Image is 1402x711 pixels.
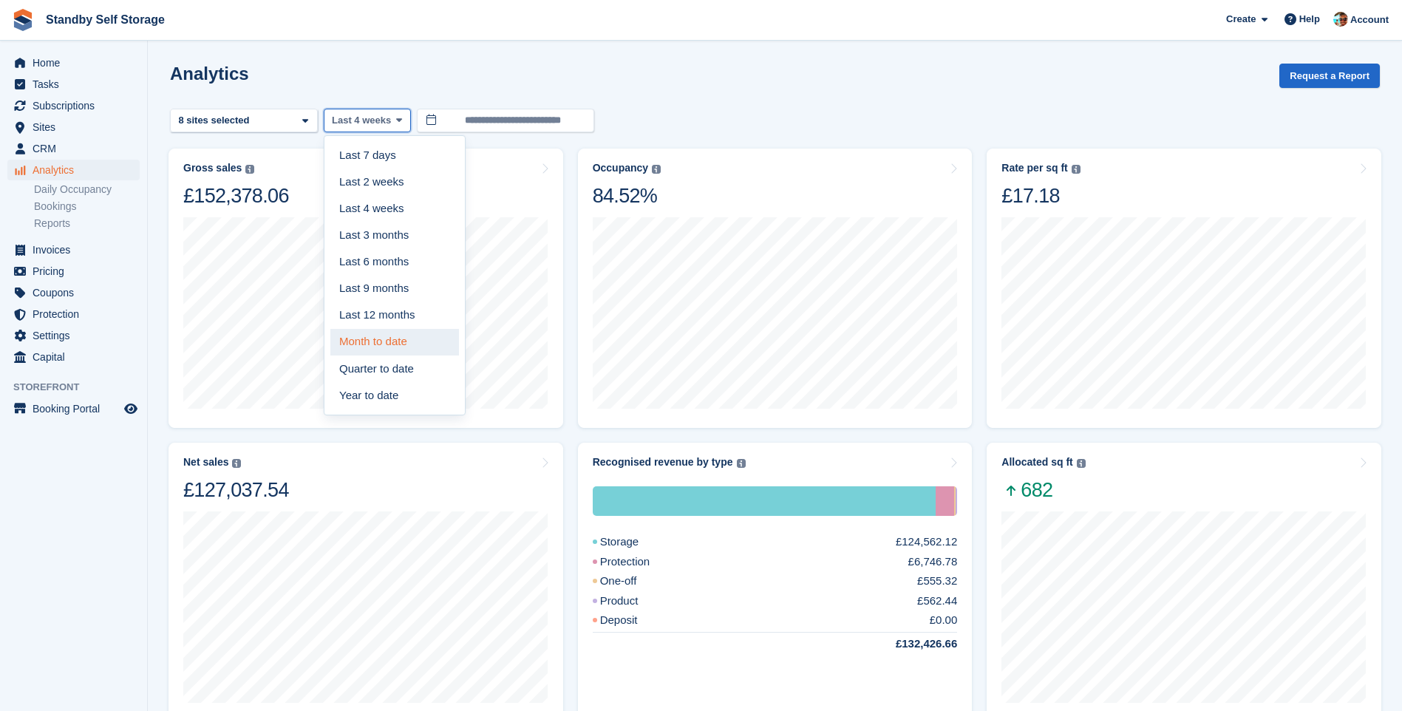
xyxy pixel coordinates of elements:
div: Storage [593,486,936,516]
img: icon-info-grey-7440780725fd019a000dd9b08b2336e03edf1995a4989e88bcd33f0948082b44.svg [737,459,746,468]
button: Last 4 weeks [324,109,411,133]
div: £6,746.78 [908,554,958,571]
a: Last 9 months [330,275,459,302]
a: Last 4 weeks [330,195,459,222]
span: Settings [33,325,121,346]
a: Last 3 months [330,222,459,248]
span: Create [1226,12,1256,27]
img: icon-info-grey-7440780725fd019a000dd9b08b2336e03edf1995a4989e88bcd33f0948082b44.svg [652,165,661,174]
span: Booking Portal [33,398,121,419]
img: icon-info-grey-7440780725fd019a000dd9b08b2336e03edf1995a4989e88bcd33f0948082b44.svg [245,165,254,174]
a: Daily Occupancy [34,183,140,197]
div: One-off [593,573,673,590]
a: menu [7,282,140,303]
div: 84.52% [593,183,661,208]
span: Last 4 weeks [332,113,391,128]
div: Occupancy [593,162,648,174]
span: Capital [33,347,121,367]
div: 8 sites selected [176,113,255,128]
a: Last 2 weeks [330,169,459,195]
span: Invoices [33,239,121,260]
span: Help [1299,12,1320,27]
a: Quarter to date [330,355,459,382]
a: menu [7,398,140,419]
span: CRM [33,138,121,159]
a: menu [7,138,140,159]
a: Last 12 months [330,302,459,329]
a: Reports [34,217,140,231]
a: menu [7,304,140,324]
span: 682 [1001,477,1085,503]
img: icon-info-grey-7440780725fd019a000dd9b08b2336e03edf1995a4989e88bcd33f0948082b44.svg [1072,165,1081,174]
div: Storage [593,534,675,551]
a: menu [7,325,140,346]
div: £124,562.12 [896,534,957,551]
a: menu [7,52,140,73]
a: Standby Self Storage [40,7,171,32]
div: Recognised revenue by type [593,456,733,469]
a: Last 7 days [330,142,459,169]
span: Coupons [33,282,121,303]
a: Preview store [122,400,140,418]
div: Protection [593,554,686,571]
div: Net sales [183,456,228,469]
span: Home [33,52,121,73]
img: icon-info-grey-7440780725fd019a000dd9b08b2336e03edf1995a4989e88bcd33f0948082b44.svg [232,459,241,468]
a: menu [7,239,140,260]
a: menu [7,74,140,95]
span: Analytics [33,160,121,180]
a: Bookings [34,200,140,214]
div: One-off [954,486,956,516]
div: £17.18 [1001,183,1080,208]
div: £555.32 [917,573,957,590]
img: icon-info-grey-7440780725fd019a000dd9b08b2336e03edf1995a4989e88bcd33f0948082b44.svg [1077,459,1086,468]
span: Subscriptions [33,95,121,116]
div: £562.44 [917,593,957,610]
a: menu [7,160,140,180]
span: Sites [33,117,121,137]
a: Month to date [330,329,459,355]
div: Deposit [593,612,673,629]
div: Product [956,486,957,516]
span: Pricing [33,261,121,282]
div: Gross sales [183,162,242,174]
div: Allocated sq ft [1001,456,1072,469]
button: Request a Report [1279,64,1380,88]
div: £132,426.66 [860,636,957,653]
div: £0.00 [930,612,958,629]
a: Year to date [330,382,459,409]
img: Michael Walker [1333,12,1348,27]
span: Account [1350,13,1389,27]
div: Protection [936,486,954,516]
a: menu [7,347,140,367]
div: Product [593,593,674,610]
h2: Analytics [170,64,249,84]
img: stora-icon-8386f47178a22dfd0bd8f6a31ec36ba5ce8667c1dd55bd0f319d3a0aa187defe.svg [12,9,34,31]
span: Protection [33,304,121,324]
a: menu [7,117,140,137]
div: Rate per sq ft [1001,162,1067,174]
a: menu [7,95,140,116]
a: menu [7,261,140,282]
a: Last 6 months [330,248,459,275]
span: Storefront [13,380,147,395]
span: Tasks [33,74,121,95]
div: £127,037.54 [183,477,289,503]
div: £152,378.06 [183,183,289,208]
